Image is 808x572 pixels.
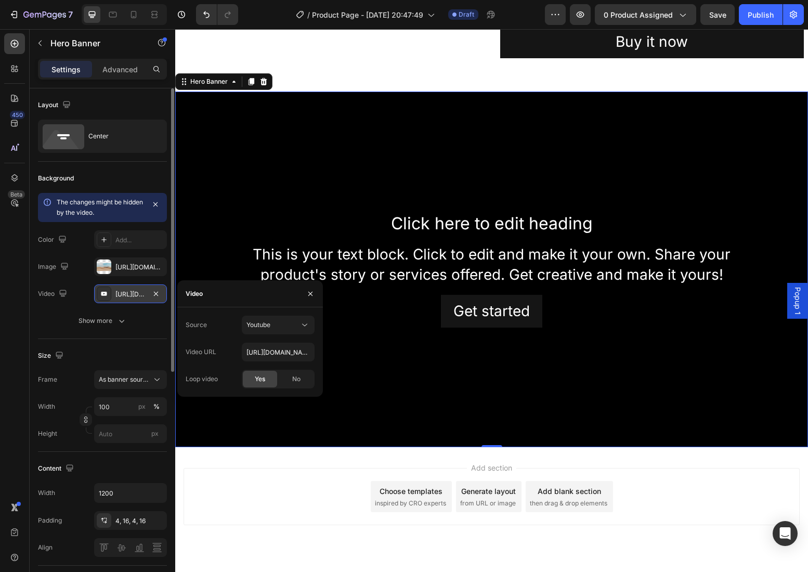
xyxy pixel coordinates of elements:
[94,397,167,416] input: px%
[617,258,628,285] span: Popup 1
[14,184,619,205] p: Click here to edit heading
[440,3,513,23] div: Buy it now
[38,287,69,301] div: Video
[94,424,167,443] input: px
[38,311,167,330] button: Show more
[38,375,57,384] label: Frame
[186,347,216,357] div: Video URL
[292,374,301,384] span: No
[13,48,55,57] div: Hero Banner
[175,29,808,572] iframe: Design area
[68,8,73,21] p: 7
[38,543,53,552] div: Align
[38,488,55,498] div: Width
[38,516,62,525] div: Padding
[38,402,55,411] label: Width
[79,316,127,326] div: Show more
[38,429,57,438] label: Height
[286,457,341,467] div: Generate layout
[8,190,25,199] div: Beta
[285,470,341,479] span: from URL or image
[255,374,265,384] span: Yes
[595,4,696,25] button: 0 product assigned
[355,470,432,479] span: then drag & drop elements
[700,4,735,25] button: Save
[186,374,218,384] div: Loop video
[38,233,69,247] div: Color
[38,98,73,112] div: Layout
[266,266,367,298] button: Get started
[748,9,774,20] div: Publish
[13,183,620,206] h2: Rich Text Editor. Editing area: main
[94,370,167,389] button: As banner source
[95,484,166,502] input: Auto
[362,457,426,467] div: Add blank section
[102,64,138,75] p: Advanced
[57,198,143,216] span: The changes might be hidden by the video.
[38,174,74,183] div: Background
[186,289,203,298] div: Video
[739,4,783,25] button: Publish
[115,290,146,299] div: [URL][DOMAIN_NAME]
[246,321,270,329] span: Youtube
[115,236,164,245] div: Add...
[10,111,25,119] div: 450
[115,516,164,526] div: 4, 16, 4, 16
[153,402,160,411] div: %
[292,433,341,444] span: Add section
[242,316,315,334] button: Youtube
[38,462,76,476] div: Content
[99,375,150,384] span: As banner source
[242,343,315,361] input: E.g: https://www.youtube.com/watch?v=cyzh48XRS4M
[150,400,163,413] button: px
[459,10,474,19] span: Draft
[186,320,207,330] div: Source
[604,9,673,20] span: 0 product assigned
[115,263,164,272] div: [URL][DOMAIN_NAME]
[709,10,726,19] span: Save
[138,402,146,411] div: px
[136,400,148,413] button: %
[278,272,355,292] div: Get started
[307,9,310,20] span: /
[196,4,238,25] div: Undo/Redo
[312,9,423,20] span: Product Page - [DATE] 20:47:49
[200,470,271,479] span: inspired by CRO experts
[204,457,267,467] div: Choose templates
[13,214,620,257] div: This is your text block. Click to edit and make it your own. Share your product's story or servic...
[151,430,159,437] span: px
[38,260,71,274] div: Image
[50,37,139,49] p: Hero Banner
[51,64,81,75] p: Settings
[88,124,152,148] div: Center
[4,4,77,25] button: 7
[38,349,66,363] div: Size
[773,521,798,546] div: Open Intercom Messenger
